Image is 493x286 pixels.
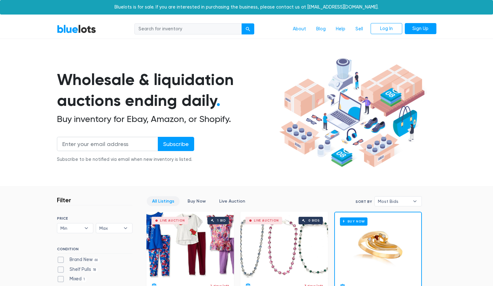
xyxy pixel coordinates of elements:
div: 0 bids [308,219,320,222]
h6: Buy Now [340,217,367,225]
input: Search for inventory [134,23,242,35]
div: Subscribe to be notified via email when new inventory is listed. [57,156,194,163]
h1: Wholesale & liquidation auctions ending daily [57,69,277,111]
span: 1 [82,277,87,282]
div: Live Auction [160,219,185,222]
label: Shelf Pulls [57,266,98,273]
label: Brand New [57,256,100,263]
a: About [288,23,311,35]
b: ▾ [408,197,422,206]
a: Buy Now [182,196,211,206]
span: Max [99,223,120,233]
b: ▾ [119,223,132,233]
a: All Listings [147,196,180,206]
img: hero-ee84e7d0318cb26816c560f6b4441b76977f77a177738b4e94f68c95b2b83dbb.png [277,55,427,170]
input: Enter your email address [57,137,158,151]
b: ▾ [80,223,93,233]
h6: CONDITION [57,247,132,254]
span: 66 [93,258,100,263]
a: Sell [350,23,368,35]
div: 1 bid [217,219,226,222]
a: Live Auction [214,196,250,206]
a: Buy Now [335,212,421,279]
span: Min [60,223,81,233]
a: Live Auction 0 bids [240,212,328,278]
a: Live Auction 1 bid [146,212,234,278]
span: . [216,91,220,110]
a: Log In [371,23,402,34]
h3: Filter [57,196,71,204]
a: Help [331,23,350,35]
a: Blog [311,23,331,35]
h6: PRICE [57,216,132,221]
h2: Buy inventory for Ebay, Amazon, or Shopify. [57,114,277,125]
input: Subscribe [158,137,194,151]
a: Sign Up [405,23,436,34]
a: BlueLots [57,24,96,33]
span: 18 [91,267,98,272]
label: Mixed [57,276,87,283]
div: Live Auction [254,219,279,222]
label: Sort By [355,199,372,204]
span: Most Bids [378,197,410,206]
